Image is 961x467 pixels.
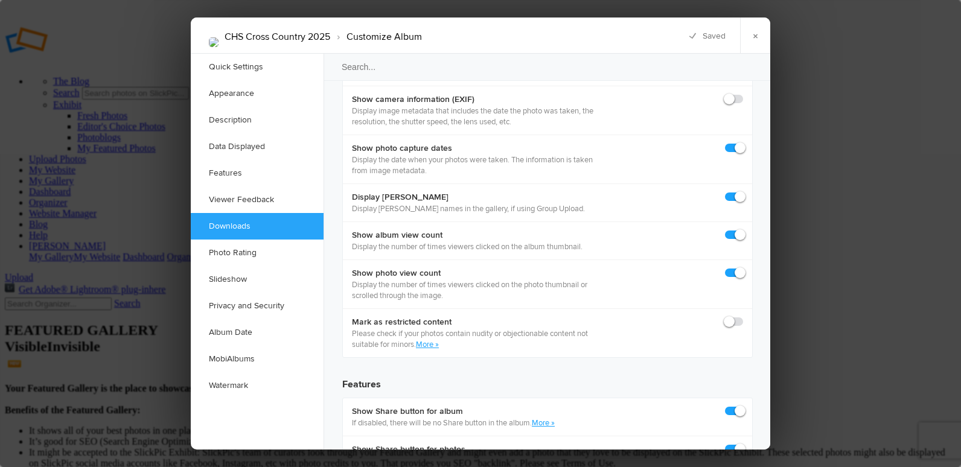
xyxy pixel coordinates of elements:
li: Customize Album [330,27,422,47]
a: Viewer Feedback [191,186,324,213]
input: Search... [323,53,772,81]
p: Display the date when your photos were taken. The information is taken from image metadata. [352,154,606,176]
li: CHS Cross Country 2025 [225,27,330,47]
a: Privacy and Security [191,293,324,319]
b: Display [PERSON_NAME] [352,191,585,203]
a: Data Displayed [191,133,324,160]
a: Photo Rating [191,240,324,266]
a: Features [191,160,324,186]
h3: Features [342,367,753,392]
b: Show photo view count [352,267,606,279]
b: Show Share button for album [352,405,555,418]
a: Quick Settings [191,54,324,80]
a: Downloads [191,213,324,240]
b: Show photo capture dates [352,142,606,154]
b: Mark as restricted content [352,316,606,328]
p: If disabled, there will be no Share button in the album. [352,418,555,428]
b: Show Share button for photos [352,443,606,456]
a: Description [191,107,324,133]
img: 20251004_(1).jpg [209,37,219,47]
a: × [740,17,770,54]
p: Display [PERSON_NAME] names in the gallery, if using Group Upload. [352,203,585,214]
a: MobiAlbums [191,346,324,372]
b: Show album view count [352,229,583,241]
p: Display the number of times viewers clicked on the photo thumbnail or scrolled through the image. [352,279,606,301]
p: Display the number of times viewers clicked on the album thumbnail. [352,241,583,252]
a: Watermark [191,372,324,399]
a: Slideshow [191,266,324,293]
p: Display image metadata that includes the date the photo was taken, the resolution, the shutter sp... [352,106,606,127]
b: Show camera information (EXIF) [352,94,606,106]
a: Appearance [191,80,324,107]
a: Album Date [191,319,324,346]
p: Please check if your photos contain nudity or objectionable content not suitable for minors. [352,328,606,350]
a: More » [532,418,555,428]
a: More » [416,340,439,349]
